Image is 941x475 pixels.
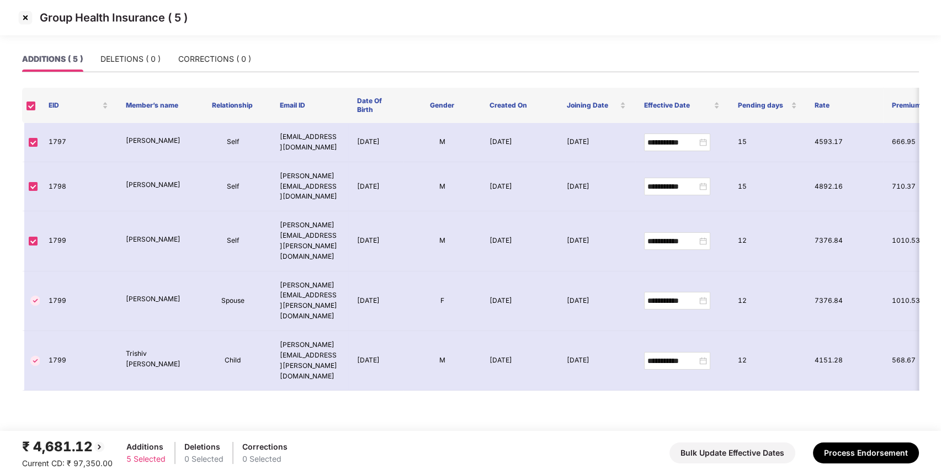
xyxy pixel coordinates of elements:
img: svg+xml;base64,PHN2ZyBpZD0iVGljay0zMngzMiIgeG1sbnM9Imh0dHA6Ly93d3cudzMub3JnLzIwMDAvc3ZnIiB3aWR0aD... [29,354,42,367]
p: [PERSON_NAME] [126,294,185,305]
div: Corrections [242,441,288,453]
td: [DATE] [348,211,403,271]
td: 1799 [40,211,117,271]
td: M [403,211,481,271]
button: Bulk Update Effective Dates [669,442,795,463]
th: Created On [481,88,558,123]
div: Deletions [184,441,224,453]
div: CORRECTIONS ( 0 ) [178,53,251,65]
td: 12 [729,211,806,271]
th: Effective Date [635,88,729,123]
td: [DATE] [558,211,635,271]
td: 12 [729,271,806,331]
th: Joining Date [558,88,635,123]
td: 1798 [40,162,117,212]
td: 15 [729,162,806,212]
th: Email ID [271,88,348,123]
span: EID [49,101,100,110]
div: DELETIONS ( 0 ) [100,53,161,65]
td: [DATE] [348,123,403,162]
td: Child [194,331,272,391]
td: [DATE] [558,331,635,391]
p: [PERSON_NAME] [126,234,185,245]
div: 0 Selected [184,453,224,465]
span: Current CD: ₹ 97,350.00 [22,458,113,468]
td: 4593.17 [806,123,883,162]
td: [DATE] [481,123,558,162]
td: [DATE] [481,211,558,271]
div: ADDITIONS ( 5 ) [22,53,83,65]
td: 1797 [40,123,117,162]
td: Spouse [194,271,272,331]
td: 4151.28 [806,331,883,391]
td: Self [194,123,272,162]
th: Gender [403,88,481,123]
p: [PERSON_NAME] [126,180,185,190]
td: [DATE] [348,162,403,212]
div: Additions [126,441,166,453]
td: F [403,271,481,331]
p: Group Health Insurance ( 5 ) [40,11,188,24]
td: M [403,123,481,162]
td: 1799 [40,331,117,391]
img: svg+xml;base64,PHN2ZyBpZD0iQmFjay0yMHgyMCIgeG1sbnM9Imh0dHA6Ly93d3cudzMub3JnLzIwMDAvc3ZnIiB3aWR0aD... [93,440,106,453]
td: [DATE] [348,271,403,331]
td: [DATE] [558,162,635,212]
td: [DATE] [481,331,558,391]
td: 15 [729,123,806,162]
span: Joining Date [567,101,618,110]
td: [PERSON_NAME][EMAIL_ADDRESS][PERSON_NAME][DOMAIN_NAME] [271,271,348,331]
td: 7376.84 [806,271,883,331]
th: Relationship [194,88,272,123]
span: Pending days [737,101,789,110]
button: Process Endorsement [813,442,919,463]
p: [PERSON_NAME] [126,136,185,146]
td: [PERSON_NAME][EMAIL_ADDRESS][PERSON_NAME][DOMAIN_NAME] [271,331,348,391]
td: 1799 [40,271,117,331]
td: 12 [729,331,806,391]
td: [DATE] [558,123,635,162]
td: [PERSON_NAME][EMAIL_ADDRESS][PERSON_NAME][DOMAIN_NAME] [271,211,348,271]
td: [DATE] [481,162,558,212]
p: Trishiv [PERSON_NAME] [126,349,185,370]
span: Effective Date [644,101,711,110]
div: 0 Selected [242,453,288,465]
th: Member’s name [117,88,194,123]
td: [DATE] [348,331,403,391]
td: M [403,162,481,212]
td: Self [194,162,272,212]
th: Date Of Birth [348,88,403,123]
th: Rate [806,88,883,123]
td: [DATE] [481,271,558,331]
img: svg+xml;base64,PHN2ZyBpZD0iQ3Jvc3MtMzJ4MzIiIHhtbG5zPSJodHRwOi8vd3d3LnczLm9yZy8yMDAwL3N2ZyIgd2lkdG... [17,9,34,26]
td: [DATE] [558,271,635,331]
td: [EMAIL_ADDRESS][DOMAIN_NAME] [271,123,348,162]
td: 4892.16 [806,162,883,212]
td: 7376.84 [806,211,883,271]
th: Pending days [729,88,806,123]
td: [PERSON_NAME][EMAIL_ADDRESS][DOMAIN_NAME] [271,162,348,212]
div: 5 Selected [126,453,166,465]
td: M [403,331,481,391]
div: ₹ 4,681.12 [22,436,113,457]
th: EID [40,88,117,123]
td: Self [194,211,272,271]
img: svg+xml;base64,PHN2ZyBpZD0iVGljay0zMngzMiIgeG1sbnM9Imh0dHA6Ly93d3cudzMub3JnLzIwMDAvc3ZnIiB3aWR0aD... [29,294,42,307]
